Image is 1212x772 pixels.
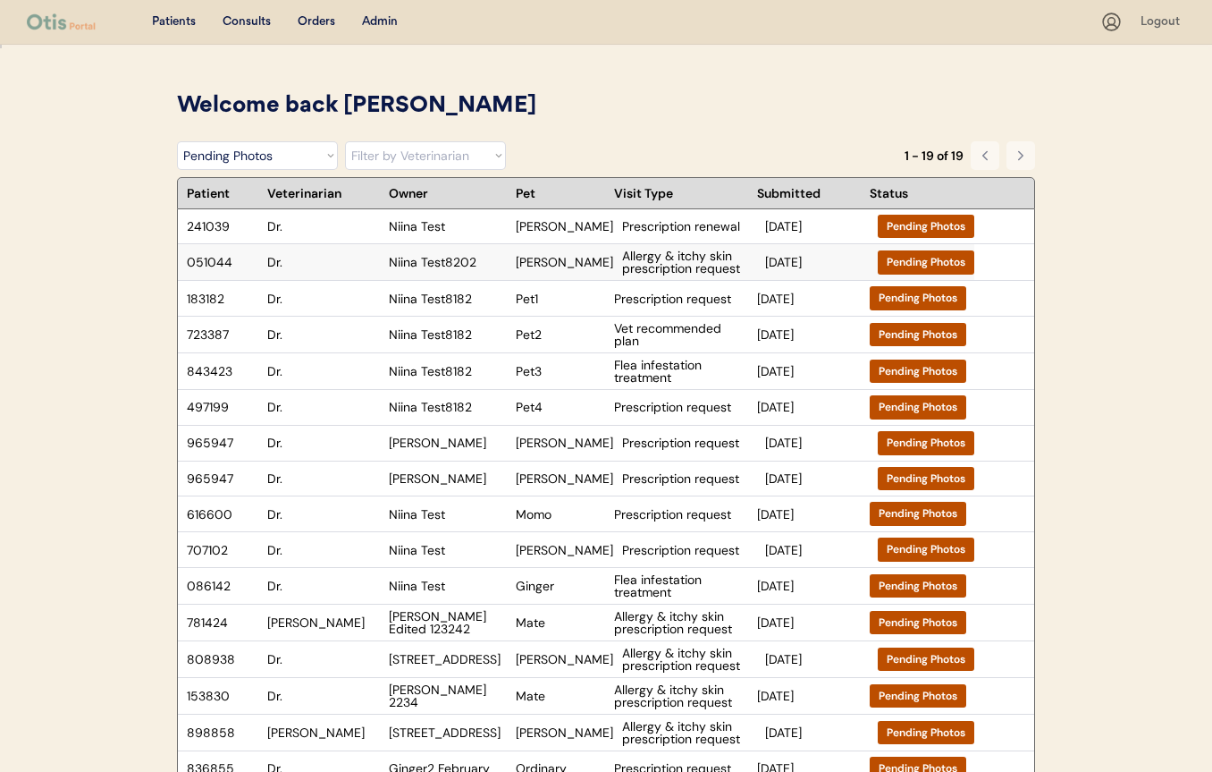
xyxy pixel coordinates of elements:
[267,616,380,629] div: [PERSON_NAME]
[879,327,957,343] div: Pending Photos
[187,690,258,702] div: 153830
[389,401,507,413] div: Niina Test8182
[622,220,756,233] div: Prescription renewal
[887,436,965,451] div: Pending Photos
[152,13,196,31] div: Patients
[516,508,605,521] div: Momo
[516,187,605,199] div: Pet
[516,293,605,305] div: Pet1
[187,256,258,268] div: 051044
[389,610,507,635] div: [PERSON_NAME] Edited 123242
[389,580,507,592] div: Niina Test
[879,615,957,631] div: Pending Photos
[516,580,605,592] div: Ginger
[614,610,748,635] div: Allergy & itchy skin prescription request
[267,293,380,305] div: Dr.
[887,542,965,557] div: Pending Photos
[187,365,258,378] div: 843423
[622,250,756,275] div: Allergy & itchy skin prescription request
[187,472,258,485] div: 965947
[389,472,507,485] div: [PERSON_NAME]
[267,690,380,702] div: Dr.
[223,13,271,31] div: Consults
[765,544,869,556] div: [DATE]
[267,220,380,233] div: Dr.
[187,220,258,233] div: 241039
[765,437,869,449] div: [DATE]
[267,256,380,268] div: Dr.
[516,256,613,268] div: [PERSON_NAME]
[389,220,507,233] div: Niina Test
[614,573,748,598] div: Flea infestation treatment
[757,401,861,413] div: [DATE]
[389,437,507,449] div: [PERSON_NAME]
[757,508,861,521] div: [DATE]
[267,187,380,199] div: Veterinarian
[362,13,398,31] div: Admin
[516,472,613,485] div: [PERSON_NAME]
[765,472,869,485] div: [DATE]
[187,544,258,556] div: 707102
[870,187,959,199] div: Status
[187,187,258,199] div: Patient
[879,579,957,594] div: Pending Photos
[879,291,957,306] div: Pending Photos
[887,255,965,270] div: Pending Photos
[187,328,258,341] div: 723387
[187,401,258,413] div: 497199
[622,472,756,485] div: Prescription request
[389,293,507,305] div: Niina Test8182
[757,690,861,702] div: [DATE]
[757,365,861,378] div: [DATE]
[267,401,380,413] div: Dr.
[516,220,613,233] div: [PERSON_NAME]
[177,89,1035,123] div: Welcome back [PERSON_NAME]
[905,149,964,162] div: 1 - 19 of 19
[516,401,605,413] div: Pet4
[187,437,258,449] div: 965947
[187,653,258,666] div: 808938
[298,13,335,31] div: Orders
[516,437,613,449] div: [PERSON_NAME]
[267,328,380,341] div: Dr.
[516,726,613,739] div: [PERSON_NAME]
[516,544,613,556] div: [PERSON_NAME]
[757,328,861,341] div: [DATE]
[187,726,258,739] div: 898858
[516,653,613,666] div: [PERSON_NAME]
[614,293,748,305] div: Prescription request
[614,187,748,199] div: Visit Type
[879,506,957,522] div: Pending Photos
[516,328,605,341] div: Pet2
[389,328,507,341] div: Niina Test8182
[614,359,748,384] div: Flea infestation treatment
[622,544,756,556] div: Prescription request
[389,544,507,556] div: Niina Test
[187,616,258,629] div: 781424
[614,508,748,521] div: Prescription request
[516,690,605,702] div: Mate
[516,365,605,378] div: Pet3
[267,580,380,592] div: Dr.
[389,653,507,666] div: [STREET_ADDRESS]
[757,187,861,199] div: Submitted
[887,725,965,741] div: Pending Photos
[516,616,605,629] div: Mate
[389,187,507,199] div: Owner
[267,365,380,378] div: Dr.
[389,256,507,268] div: Niina Test8202
[757,580,861,592] div: [DATE]
[879,364,957,379] div: Pending Photos
[187,293,258,305] div: 183182
[187,508,258,521] div: 616600
[879,689,957,704] div: Pending Photos
[757,293,861,305] div: [DATE]
[614,322,748,347] div: Vet recommended plan
[1140,13,1185,31] div: Logout
[267,544,380,556] div: Dr.
[887,652,965,667] div: Pending Photos
[267,437,380,449] div: Dr.
[622,647,756,672] div: Allergy & itchy skin prescription request
[765,256,869,268] div: [DATE]
[187,580,258,592] div: 086142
